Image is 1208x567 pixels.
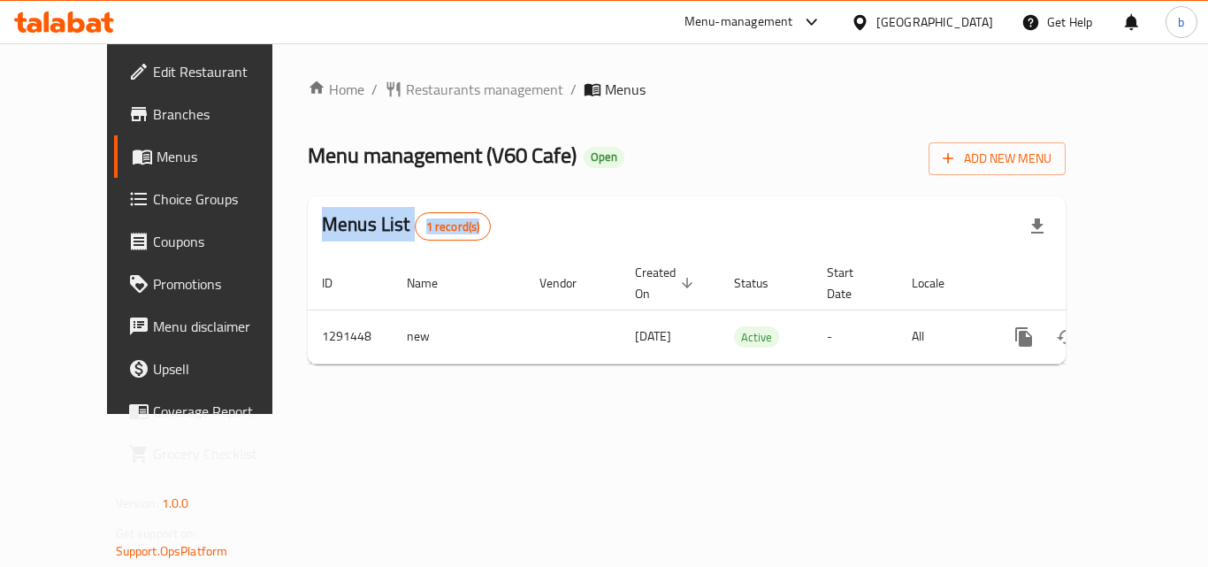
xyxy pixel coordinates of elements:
[406,79,563,100] span: Restaurants management
[813,310,898,364] td: -
[912,272,967,294] span: Locale
[308,257,1187,364] table: enhanced table
[584,147,624,168] div: Open
[153,273,294,295] span: Promotions
[734,326,779,348] div: Active
[162,492,189,515] span: 1.0.0
[153,188,294,210] span: Choice Groups
[308,79,364,100] a: Home
[114,348,309,390] a: Upsell
[114,390,309,433] a: Coverage Report
[929,142,1066,175] button: Add New Menu
[153,316,294,337] span: Menu disclaimer
[114,433,309,475] a: Grocery Checklist
[116,522,197,545] span: Get support on:
[1178,12,1184,32] span: b
[605,79,646,100] span: Menus
[539,272,600,294] span: Vendor
[385,79,563,100] a: Restaurants management
[153,443,294,464] span: Grocery Checklist
[322,272,356,294] span: ID
[153,231,294,252] span: Coupons
[635,325,671,348] span: [DATE]
[114,220,309,263] a: Coupons
[308,310,393,364] td: 1291448
[570,79,577,100] li: /
[153,358,294,379] span: Upsell
[308,79,1066,100] nav: breadcrumb
[114,305,309,348] a: Menu disclaimer
[876,12,993,32] div: [GEOGRAPHIC_DATA]
[684,11,793,33] div: Menu-management
[116,540,228,563] a: Support.OpsPlatform
[734,272,791,294] span: Status
[989,257,1187,310] th: Actions
[1003,316,1045,358] button: more
[153,401,294,422] span: Coverage Report
[393,310,525,364] td: new
[114,135,309,178] a: Menus
[416,218,491,235] span: 1 record(s)
[407,272,461,294] span: Name
[734,327,779,348] span: Active
[898,310,989,364] td: All
[584,149,624,165] span: Open
[153,103,294,125] span: Branches
[1045,316,1088,358] button: Change Status
[114,93,309,135] a: Branches
[114,263,309,305] a: Promotions
[114,178,309,220] a: Choice Groups
[415,212,492,241] div: Total records count
[157,146,294,167] span: Menus
[635,262,699,304] span: Created On
[322,211,491,241] h2: Menus List
[371,79,378,100] li: /
[943,148,1051,170] span: Add New Menu
[116,492,159,515] span: Version:
[153,61,294,82] span: Edit Restaurant
[827,262,876,304] span: Start Date
[114,50,309,93] a: Edit Restaurant
[308,135,577,175] span: Menu management ( V60 Cafe )
[1016,205,1059,248] div: Export file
